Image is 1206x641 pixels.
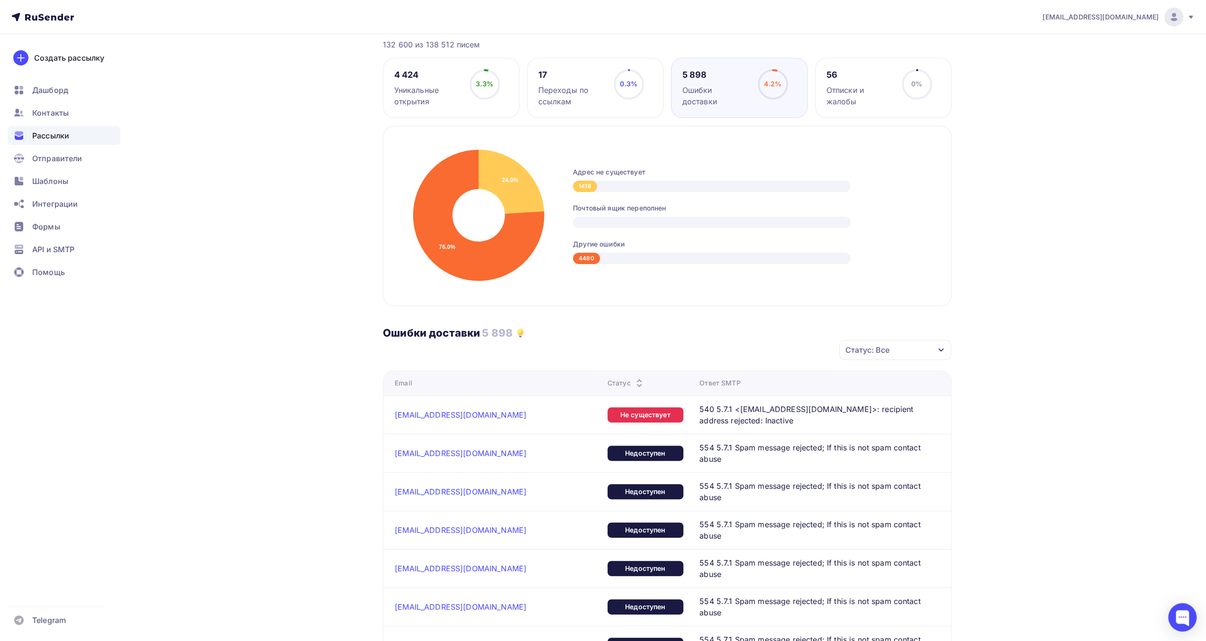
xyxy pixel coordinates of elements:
[8,126,120,145] a: Рассылки
[32,244,74,255] span: API и SMTP
[573,167,932,177] div: Адрес не существует
[608,407,683,422] div: Не существует
[32,84,68,96] span: Дашборд
[476,80,493,88] span: 3.3%
[911,80,922,88] span: 0%
[1043,8,1195,27] a: [EMAIL_ADDRESS][DOMAIN_NAME]
[699,557,929,580] span: 554 5.7.1 Spam message rejected; If this is not spam contact abuse
[383,39,952,50] div: 132 600 из 138 512 писем
[699,378,740,388] div: Ответ SMTP
[8,217,120,236] a: Формы
[395,525,526,535] a: [EMAIL_ADDRESS][DOMAIN_NAME]
[32,130,69,141] span: Рассылки
[608,446,683,461] div: Недоступен
[620,80,637,88] span: 0.3%
[395,378,412,388] div: Email
[699,480,929,503] span: 554 5.7.1 Spam message rejected; If this is not spam contact abuse
[8,103,120,122] a: Контакты
[826,69,893,81] div: 56
[573,253,600,264] div: 4480
[699,442,929,465] span: 554 5.7.1 Spam message rejected; If this is not spam contact abuse
[34,52,104,64] div: Создать рассылку
[764,80,781,88] span: 4.2%
[699,519,929,541] span: 554 5.7.1 Spam message rejected; If this is not spam contact abuse
[32,221,60,232] span: Формы
[699,595,929,618] span: 554 5.7.1 Spam message rejected; If this is not spam contact abuse
[699,403,929,426] span: 540 5.7.1 <[EMAIL_ADDRESS][DOMAIN_NAME]>: recipient address rejected: Inactive
[395,410,526,420] a: [EMAIL_ADDRESS][DOMAIN_NAME]
[8,172,120,191] a: Шаблоны
[682,69,749,81] div: 5 898
[32,153,82,164] span: Отправители
[839,339,952,360] button: Статус: Все
[482,326,513,339] h3: 5 898
[573,203,932,213] div: Почтовый ящик переполнен
[8,81,120,100] a: Дашборд
[608,599,683,614] div: Недоступен
[394,69,461,81] div: 4 424
[32,614,66,626] span: Telegram
[395,602,526,612] a: [EMAIL_ADDRESS][DOMAIN_NAME]
[32,175,68,187] span: Шаблоны
[608,561,683,576] div: Недоступен
[32,266,65,278] span: Помощь
[1043,12,1159,22] span: [EMAIL_ADDRESS][DOMAIN_NAME]
[395,564,526,573] a: [EMAIL_ADDRESS][DOMAIN_NAME]
[573,181,597,192] div: 1418
[395,449,526,458] a: [EMAIL_ADDRESS][DOMAIN_NAME]
[395,487,526,496] a: [EMAIL_ADDRESS][DOMAIN_NAME]
[538,69,605,81] div: 17
[394,84,461,107] div: Уникальные открытия
[383,326,480,339] h3: Ошибки доставки
[608,522,683,538] div: Недоступен
[573,239,932,249] div: Другие ошибки
[826,84,893,107] div: Отписки и жалобы
[608,378,645,388] div: Статус
[845,344,889,356] div: Статус: Все
[682,84,749,107] div: Ошибки доставки
[32,198,78,210] span: Интеграции
[608,484,683,499] div: Недоступен
[8,149,120,168] a: Отправители
[32,107,69,119] span: Контакты
[538,84,605,107] div: Переходы по ссылкам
